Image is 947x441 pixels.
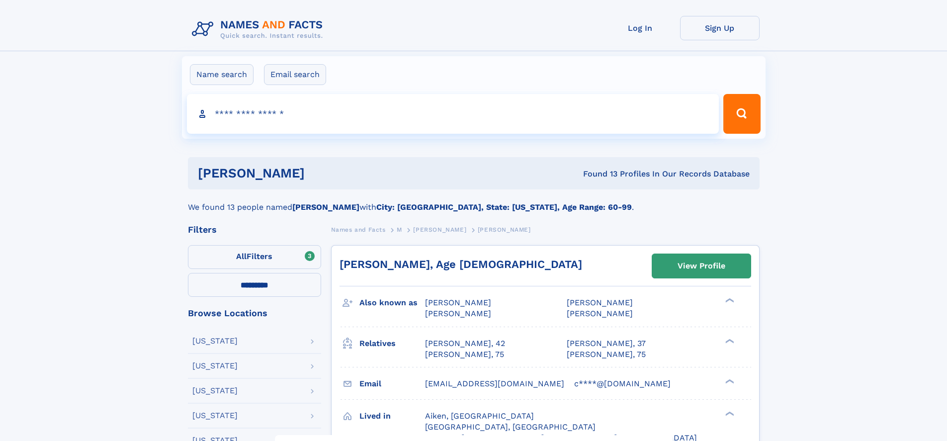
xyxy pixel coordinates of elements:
[188,189,760,213] div: We found 13 people named with .
[198,167,444,179] h1: [PERSON_NAME]
[601,16,680,40] a: Log In
[292,202,359,212] b: [PERSON_NAME]
[680,16,760,40] a: Sign Up
[425,309,491,318] span: [PERSON_NAME]
[425,349,504,360] a: [PERSON_NAME], 75
[567,309,633,318] span: [PERSON_NAME]
[190,64,254,85] label: Name search
[188,245,321,269] label: Filters
[723,378,735,384] div: ❯
[425,411,534,421] span: Aiken, [GEOGRAPHIC_DATA]
[425,422,596,432] span: [GEOGRAPHIC_DATA], [GEOGRAPHIC_DATA]
[359,294,425,311] h3: Also known as
[187,94,719,134] input: search input
[413,223,466,236] a: [PERSON_NAME]
[192,337,238,345] div: [US_STATE]
[340,258,582,270] a: [PERSON_NAME], Age [DEMOGRAPHIC_DATA]
[723,94,760,134] button: Search Button
[397,226,402,233] span: M
[567,349,646,360] a: [PERSON_NAME], 75
[678,255,725,277] div: View Profile
[376,202,632,212] b: City: [GEOGRAPHIC_DATA], State: [US_STATE], Age Range: 60-99
[444,169,750,179] div: Found 13 Profiles In Our Records Database
[425,298,491,307] span: [PERSON_NAME]
[331,223,386,236] a: Names and Facts
[264,64,326,85] label: Email search
[359,375,425,392] h3: Email
[188,225,321,234] div: Filters
[723,410,735,417] div: ❯
[359,408,425,425] h3: Lived in
[723,338,735,344] div: ❯
[413,226,466,233] span: [PERSON_NAME]
[192,387,238,395] div: [US_STATE]
[188,16,331,43] img: Logo Names and Facts
[188,309,321,318] div: Browse Locations
[397,223,402,236] a: M
[359,335,425,352] h3: Relatives
[236,252,247,261] span: All
[425,379,564,388] span: [EMAIL_ADDRESS][DOMAIN_NAME]
[478,226,531,233] span: [PERSON_NAME]
[723,297,735,304] div: ❯
[425,338,505,349] a: [PERSON_NAME], 42
[192,412,238,420] div: [US_STATE]
[192,362,238,370] div: [US_STATE]
[567,298,633,307] span: [PERSON_NAME]
[652,254,751,278] a: View Profile
[567,338,646,349] a: [PERSON_NAME], 37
